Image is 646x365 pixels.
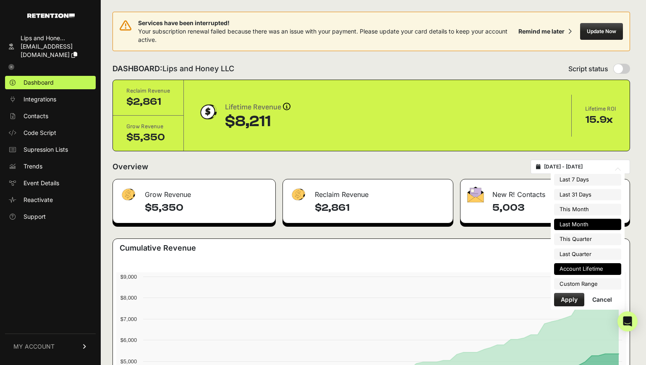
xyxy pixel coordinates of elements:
div: Reclaim Revenue [126,87,170,95]
a: Support [5,210,96,223]
li: This Quarter [554,233,621,245]
span: Contacts [24,112,48,120]
li: Last Quarter [554,249,621,260]
span: Reactivate [24,196,53,204]
span: Support [24,212,46,221]
h2: Overview [112,161,148,173]
a: Trends [5,160,96,173]
img: fa-dollar-13500eef13a19c4ab2b9ed9ad552e47b0d9fc28b02b83b90ba0e00f96d6372e9.png [120,186,136,203]
button: Update Now [580,23,623,40]
img: Retention.com [27,13,75,18]
li: Last 7 Days [554,174,621,186]
div: $8,211 [225,113,290,130]
a: Dashboard [5,76,96,89]
span: Integrations [24,95,56,104]
img: fa-envelope-19ae18322b30453b285274b1b8af3d052b27d846a4fbe8435d1a52b978f639a2.png [467,186,484,202]
h2: DASHBOARD: [112,63,234,75]
div: 15.9x [585,113,616,127]
span: MY ACCOUNT [13,342,55,351]
div: Grow Revenue [126,122,170,131]
a: Event Details [5,176,96,190]
button: Apply [554,293,584,306]
div: Open Intercom Messenger [617,311,638,331]
div: Grow Revenue [113,179,275,205]
div: Lips and Hone... [21,34,92,42]
text: $7,000 [120,316,137,322]
a: Lips and Hone... [EMAIL_ADDRESS][DOMAIN_NAME] [5,31,96,62]
h4: 5,003 [492,201,623,215]
li: Custom Range [554,278,621,290]
div: New R! Contacts [460,179,630,205]
div: $5,350 [126,131,170,144]
text: $8,000 [120,295,137,301]
a: MY ACCOUNT [5,334,96,359]
span: Event Details [24,179,59,187]
h4: $2,861 [315,201,446,215]
span: Supression Lists [24,145,68,154]
text: $6,000 [120,337,137,343]
li: Last Month [554,219,621,230]
text: $9,000 [120,274,137,280]
h4: $5,350 [145,201,269,215]
span: Your subscription renewal failed because there was an issue with your payment. Please update your... [138,28,507,43]
a: Contacts [5,109,96,123]
div: Reclaim Revenue [283,179,453,205]
a: Reactivate [5,193,96,207]
a: Integrations [5,93,96,106]
img: fa-dollar-13500eef13a19c4ab2b9ed9ad552e47b0d9fc28b02b83b90ba0e00f96d6372e9.png [290,186,306,203]
span: Services have been interrupted! [138,19,515,27]
h3: Cumulative Revenue [120,242,196,254]
span: [EMAIL_ADDRESS][DOMAIN_NAME] [21,43,73,58]
div: Lifetime Revenue [225,101,290,113]
div: Remind me later [518,27,565,36]
div: Lifetime ROI [585,105,616,113]
button: Remind me later [515,24,575,39]
span: Script status [568,64,608,74]
span: Trends [24,162,42,171]
li: Last 31 Days [554,189,621,201]
img: dollar-coin-05c43ed7efb7bc0c12610022525b4bbbb207c7efeef5aecc26f025e68dcafac9.png [197,101,218,122]
li: Account Lifetime [554,263,621,275]
li: This Month [554,204,621,215]
text: $5,000 [120,358,137,365]
div: $2,861 [126,95,170,109]
span: Code Script [24,129,56,137]
a: Supression Lists [5,143,96,156]
span: Lips and Honey LLC [162,64,234,73]
span: Dashboard [24,78,54,87]
button: Cancel [586,293,619,306]
a: Code Script [5,126,96,140]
